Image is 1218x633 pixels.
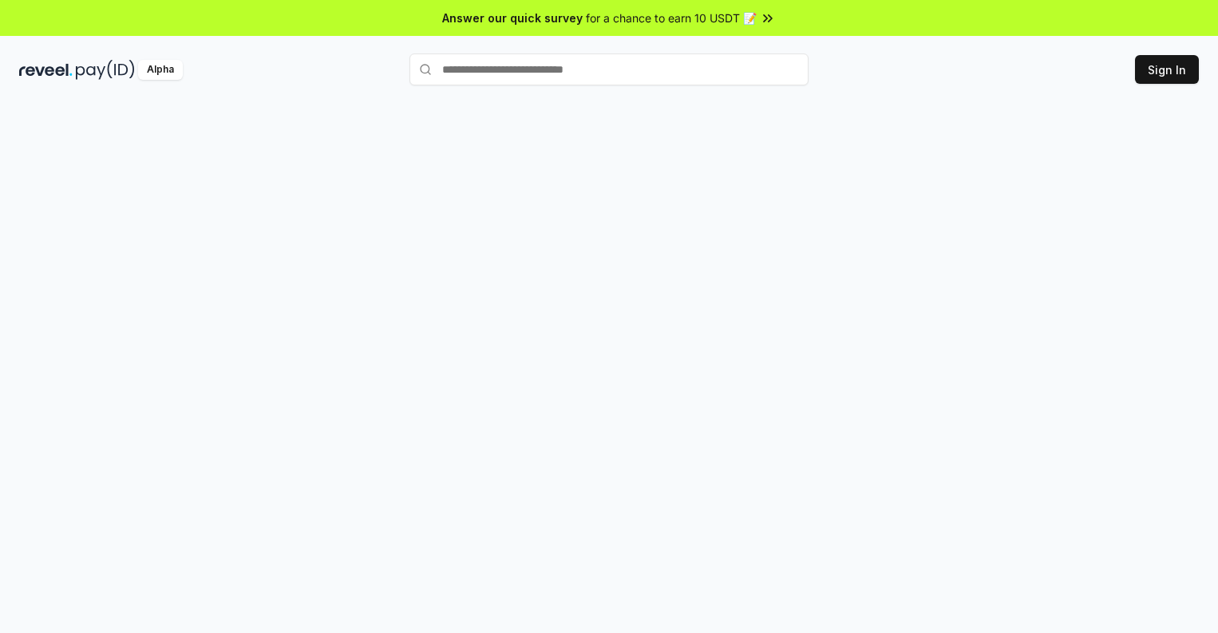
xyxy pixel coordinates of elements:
[138,60,183,80] div: Alpha
[586,10,757,26] span: for a chance to earn 10 USDT 📝
[1135,55,1199,84] button: Sign In
[19,60,73,80] img: reveel_dark
[76,60,135,80] img: pay_id
[442,10,583,26] span: Answer our quick survey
